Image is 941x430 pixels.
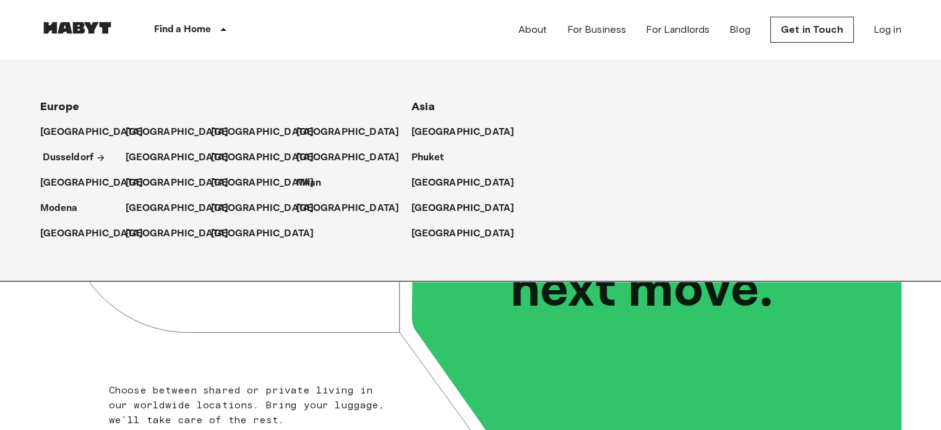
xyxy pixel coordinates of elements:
a: For Landlords [646,22,710,37]
a: [GEOGRAPHIC_DATA] [411,125,527,140]
a: [GEOGRAPHIC_DATA] [40,226,156,241]
p: [GEOGRAPHIC_DATA] [126,201,229,216]
a: [GEOGRAPHIC_DATA] [296,125,412,140]
a: Log in [874,22,901,37]
p: Dusseldorf [43,150,94,165]
a: About [518,22,548,37]
a: For Business [567,22,626,37]
a: Blog [729,22,750,37]
p: [GEOGRAPHIC_DATA] [211,201,314,216]
p: [GEOGRAPHIC_DATA] [296,125,400,140]
p: [GEOGRAPHIC_DATA] [126,150,229,165]
a: [GEOGRAPHIC_DATA] [126,201,241,216]
a: [GEOGRAPHIC_DATA] [296,150,412,165]
p: [GEOGRAPHIC_DATA] [211,176,314,191]
p: Find a Home [154,22,212,37]
p: [GEOGRAPHIC_DATA] [211,125,314,140]
a: Get in Touch [770,17,854,43]
p: [GEOGRAPHIC_DATA] [40,125,144,140]
p: [GEOGRAPHIC_DATA] [411,226,515,241]
a: Modena [40,201,90,216]
p: Modena [40,201,78,216]
p: [GEOGRAPHIC_DATA] [296,150,400,165]
a: [GEOGRAPHIC_DATA] [126,226,241,241]
a: [GEOGRAPHIC_DATA] [211,125,327,140]
a: [GEOGRAPHIC_DATA] [126,176,241,191]
p: [GEOGRAPHIC_DATA] [211,150,314,165]
p: Choose between shared or private living in our worldwide locations. Bring your luggage, we'll tak... [109,383,393,428]
a: [GEOGRAPHIC_DATA] [411,201,527,216]
a: [GEOGRAPHIC_DATA] [211,201,327,216]
a: [GEOGRAPHIC_DATA] [211,226,327,241]
span: Europe [40,100,80,113]
img: Habyt [40,22,114,34]
p: [GEOGRAPHIC_DATA] [40,176,144,191]
a: [GEOGRAPHIC_DATA] [411,176,527,191]
p: Unlock your next move. [510,197,882,322]
p: [GEOGRAPHIC_DATA] [411,176,515,191]
a: [GEOGRAPHIC_DATA] [126,125,241,140]
a: [GEOGRAPHIC_DATA] [40,125,156,140]
a: [GEOGRAPHIC_DATA] [211,176,327,191]
a: [GEOGRAPHIC_DATA] [126,150,241,165]
p: Milan [296,176,322,191]
a: Phuket [411,150,457,165]
a: [GEOGRAPHIC_DATA] [40,176,156,191]
p: [GEOGRAPHIC_DATA] [126,125,229,140]
span: Asia [411,100,436,113]
p: [GEOGRAPHIC_DATA] [411,125,515,140]
p: [GEOGRAPHIC_DATA] [126,176,229,191]
p: Phuket [411,150,444,165]
p: [GEOGRAPHIC_DATA] [40,226,144,241]
p: [GEOGRAPHIC_DATA] [126,226,229,241]
p: [GEOGRAPHIC_DATA] [211,226,314,241]
p: [GEOGRAPHIC_DATA] [296,201,400,216]
a: Milan [296,176,334,191]
a: [GEOGRAPHIC_DATA] [296,201,412,216]
a: [GEOGRAPHIC_DATA] [411,226,527,241]
p: [GEOGRAPHIC_DATA] [411,201,515,216]
a: [GEOGRAPHIC_DATA] [211,150,327,165]
a: Dusseldorf [43,150,106,165]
